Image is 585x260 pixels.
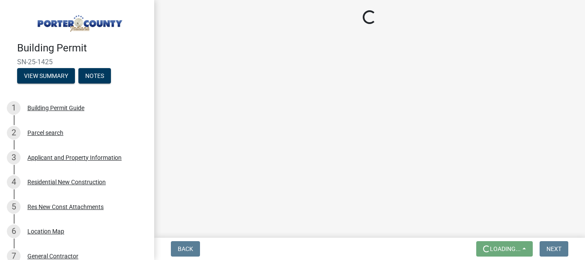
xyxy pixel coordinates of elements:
[27,155,122,161] div: Applicant and Property Information
[7,224,21,238] div: 6
[27,204,104,210] div: Res New Const Attachments
[476,241,533,257] button: Loading...
[178,245,193,252] span: Back
[17,73,75,80] wm-modal-confirm: Summary
[27,228,64,234] div: Location Map
[7,200,21,214] div: 5
[540,241,568,257] button: Next
[17,68,75,84] button: View Summary
[546,245,561,252] span: Next
[27,253,78,259] div: General Contractor
[17,42,147,54] h4: Building Permit
[27,130,63,136] div: Parcel search
[7,175,21,189] div: 4
[7,101,21,115] div: 1
[27,105,84,111] div: Building Permit Guide
[17,58,137,66] span: SN-25-1425
[27,179,106,185] div: Residential New Construction
[78,73,111,80] wm-modal-confirm: Notes
[171,241,200,257] button: Back
[7,126,21,140] div: 2
[17,9,140,33] img: Porter County, Indiana
[78,68,111,84] button: Notes
[7,151,21,164] div: 3
[490,245,521,252] span: Loading...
